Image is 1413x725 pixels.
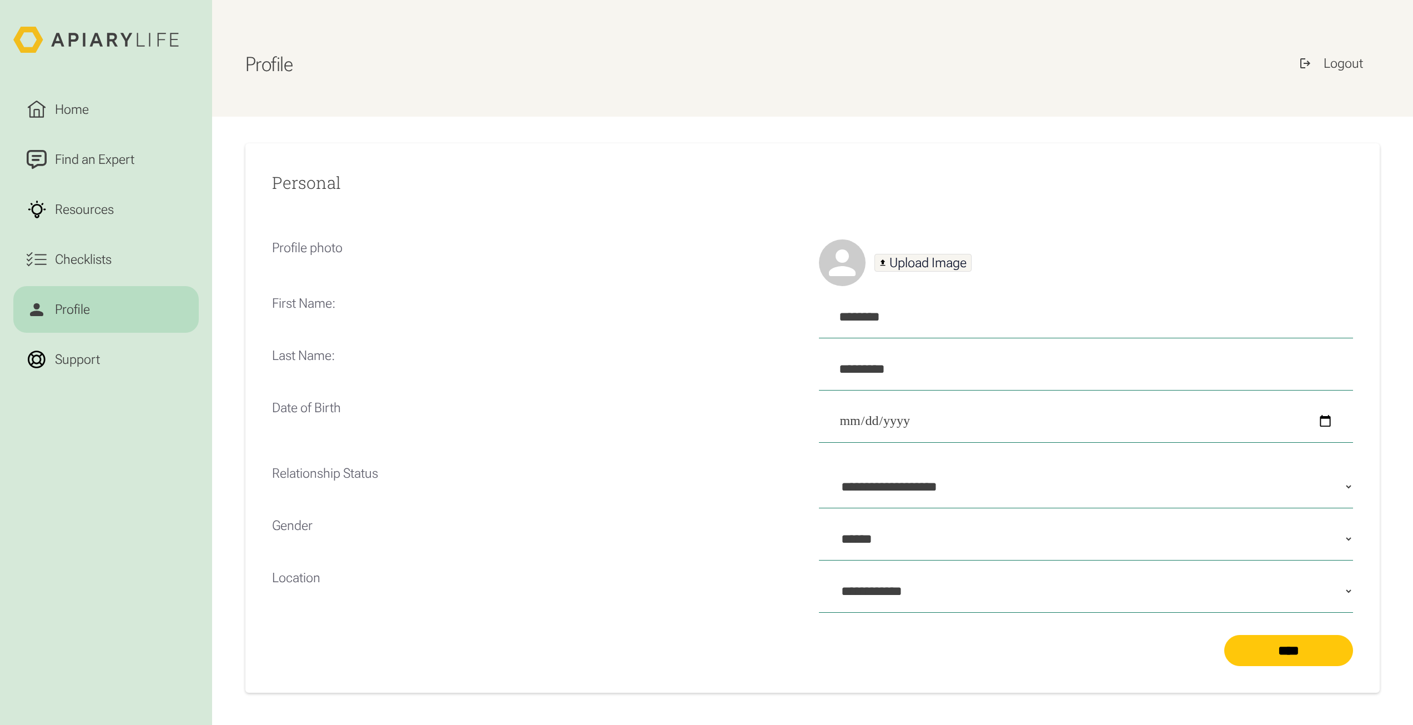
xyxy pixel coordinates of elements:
a: Profile [13,286,199,333]
div: Support [52,349,103,369]
a: Support [13,336,199,383]
p: Profile photo [272,239,806,286]
a: Resources [13,186,199,233]
p: Gender [272,517,806,561]
a: Find an Expert [13,136,199,183]
p: Relationship Status [272,465,806,508]
a: Home [13,86,199,133]
a: Checklists [13,236,199,283]
div: Logout [1320,53,1366,73]
p: First Name: [272,295,806,338]
a: Upload Image [874,254,972,272]
h1: Profile [245,53,293,77]
div: Profile [52,299,93,319]
div: Checklists [52,249,115,269]
p: Date of Birth [272,399,806,456]
form: Profile Form [272,295,1353,666]
div: Find an Expert [52,149,138,169]
h2: Personal [272,170,806,195]
div: Upload Image [889,256,967,271]
a: Logout [1282,40,1380,87]
div: Resources [52,199,117,219]
p: Last Name: [272,347,806,391]
div: Home [52,99,92,119]
p: Location [272,569,806,626]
